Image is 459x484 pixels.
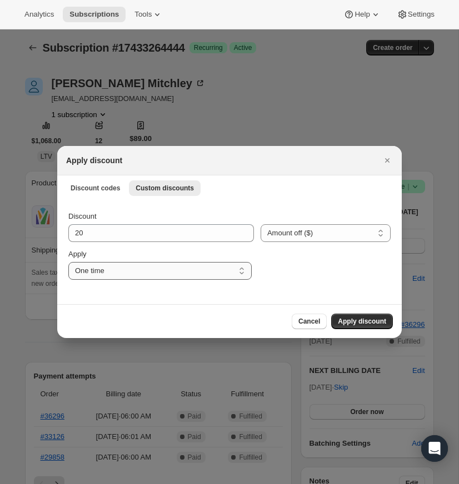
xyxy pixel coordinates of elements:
[338,317,386,326] span: Apply discount
[136,184,194,193] span: Custom discounts
[292,314,327,329] button: Cancel
[298,317,320,326] span: Cancel
[66,155,122,166] h2: Apply discount
[69,10,119,19] span: Subscriptions
[380,153,395,168] button: Close
[18,7,61,22] button: Analytics
[408,10,435,19] span: Settings
[64,180,127,196] button: Discount codes
[390,7,441,22] button: Settings
[128,7,169,22] button: Tools
[331,314,393,329] button: Apply discount
[68,212,97,220] span: Discount
[57,200,402,304] div: Custom discounts
[68,250,87,258] span: Apply
[355,10,370,19] span: Help
[337,7,387,22] button: Help
[63,7,126,22] button: Subscriptions
[24,10,54,19] span: Analytics
[421,435,448,462] div: Open Intercom Messenger
[134,10,152,19] span: Tools
[71,184,120,193] span: Discount codes
[129,180,201,196] button: Custom discounts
